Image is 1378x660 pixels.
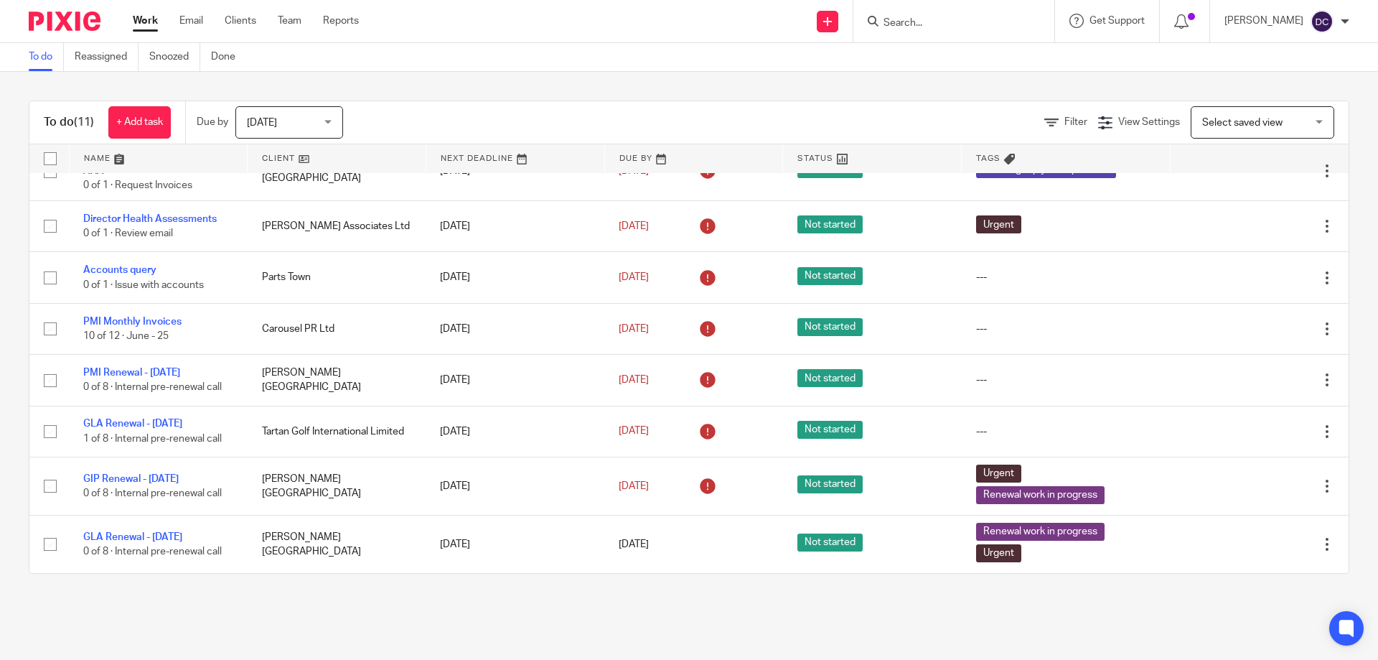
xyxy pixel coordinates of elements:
[197,115,228,129] p: Due by
[83,214,217,224] a: Director Health Assessments
[976,523,1105,541] span: Renewal work in progress
[976,373,1156,387] div: ---
[976,465,1021,483] span: Urgent
[211,43,246,71] a: Done
[83,331,169,341] span: 10 of 12 · June - 25
[426,516,604,574] td: [DATE]
[976,322,1156,336] div: ---
[426,252,604,303] td: [DATE]
[83,280,204,290] span: 0 of 1 · Issue with accounts
[797,267,863,285] span: Not started
[225,14,256,28] a: Clients
[1202,118,1283,128] span: Select saved view
[149,43,200,71] a: Snoozed
[426,355,604,406] td: [DATE]
[976,270,1156,284] div: ---
[83,547,222,557] span: 0 of 8 · Internal pre-renewal call
[83,228,173,238] span: 0 of 1 · Review email
[248,457,426,516] td: [PERSON_NAME][GEOGRAPHIC_DATA]
[882,17,1011,30] input: Search
[248,252,426,303] td: Parts Town
[797,421,863,439] span: Not started
[1224,14,1303,28] p: [PERSON_NAME]
[797,215,863,233] span: Not started
[426,457,604,516] td: [DATE]
[83,317,182,327] a: PMI Monthly Invoices
[619,539,649,549] span: [DATE]
[248,516,426,574] td: [PERSON_NAME][GEOGRAPHIC_DATA]
[74,116,94,128] span: (11)
[83,434,222,444] span: 1 of 8 · Internal pre-renewal call
[976,154,1000,162] span: Tags
[83,265,156,275] a: Accounts query
[247,118,277,128] span: [DATE]
[83,181,192,191] span: 0 of 1 · Request Invoices
[619,324,649,334] span: [DATE]
[248,201,426,252] td: [PERSON_NAME] Associates Ltd
[29,11,100,31] img: Pixie
[83,419,182,429] a: GLA Renewal - [DATE]
[797,369,863,387] span: Not started
[179,14,203,28] a: Email
[797,318,863,336] span: Not started
[619,221,649,231] span: [DATE]
[976,544,1021,562] span: Urgent
[619,272,649,282] span: [DATE]
[108,106,171,139] a: + Add task
[976,215,1021,233] span: Urgent
[83,488,222,498] span: 0 of 8 · Internal pre-renewal call
[83,532,182,542] a: GLA Renewal - [DATE]
[619,375,649,385] span: [DATE]
[278,14,301,28] a: Team
[426,406,604,457] td: [DATE]
[619,481,649,491] span: [DATE]
[323,14,359,28] a: Reports
[426,201,604,252] td: [DATE]
[976,486,1105,504] span: Renewal work in progress
[248,355,426,406] td: [PERSON_NAME][GEOGRAPHIC_DATA]
[248,406,426,457] td: Tartan Golf International Limited
[44,115,94,130] h1: To do
[976,424,1156,439] div: ---
[797,475,863,493] span: Not started
[75,43,139,71] a: Reassigned
[426,303,604,354] td: [DATE]
[1064,117,1087,127] span: Filter
[1118,117,1180,127] span: View Settings
[1089,16,1145,26] span: Get Support
[83,383,222,393] span: 0 of 8 · Internal pre-renewal call
[797,534,863,552] span: Not started
[83,474,179,484] a: GIP Renewal - [DATE]
[29,43,64,71] a: To do
[83,368,180,378] a: PMI Renewal - [DATE]
[619,427,649,437] span: [DATE]
[133,14,158,28] a: Work
[248,303,426,354] td: Carousel PR Ltd
[1311,10,1334,33] img: svg%3E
